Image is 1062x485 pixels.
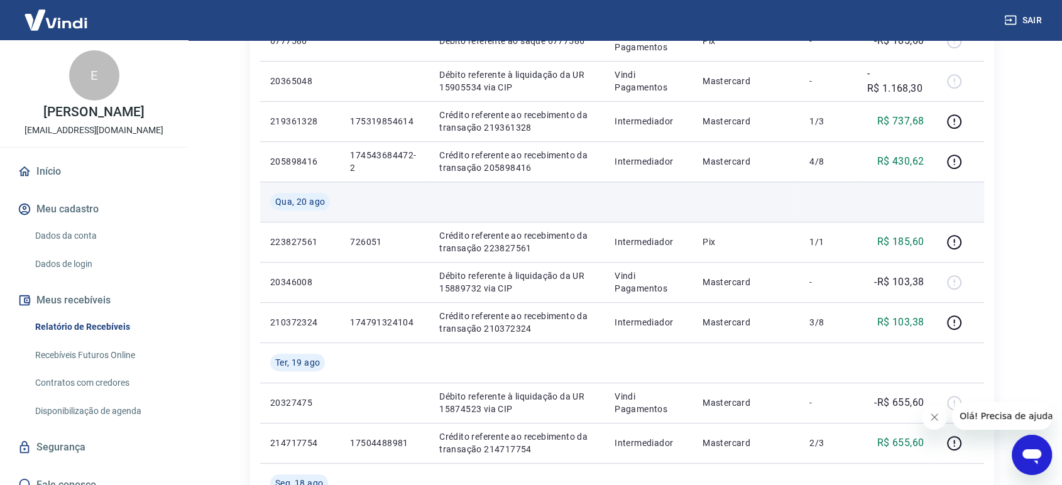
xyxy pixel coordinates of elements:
p: Vindi Pagamentos [615,390,682,415]
p: Mastercard [703,115,789,128]
p: Mastercard [703,155,789,168]
p: -R$ 185,60 [874,33,924,48]
p: R$ 737,68 [877,114,924,129]
p: - [809,396,846,409]
button: Meus recebíveis [15,286,173,314]
button: Meu cadastro [15,195,173,223]
p: 726051 [350,236,419,248]
p: -R$ 1.168,30 [867,66,924,96]
iframe: Botão para abrir a janela de mensagens [1012,435,1052,475]
p: 1/3 [809,115,846,128]
a: Dados de login [30,251,173,277]
p: Pix [703,35,789,47]
p: - [809,276,846,288]
p: Crédito referente ao recebimento da transação 210372324 [439,310,594,335]
p: Intermediador [615,437,682,449]
p: Mastercard [703,316,789,329]
p: 214717754 [270,437,330,449]
p: Intermediador [615,115,682,128]
a: Disponibilização de agenda [30,398,173,424]
p: 2/3 [809,437,846,449]
p: Débito referente à liquidação da UR 15905534 via CIP [439,68,594,94]
p: Crédito referente ao recebimento da transação 214717754 [439,430,594,455]
p: Mastercard [703,396,789,409]
p: 3/8 [809,316,846,329]
p: Crédito referente ao recebimento da transação 219361328 [439,109,594,134]
p: -R$ 103,38 [874,275,924,290]
p: 20346008 [270,276,330,288]
p: Crédito referente ao recebimento da transação 205898416 [439,149,594,174]
p: 20327475 [270,396,330,409]
p: R$ 103,38 [877,315,924,330]
p: - [809,35,846,47]
p: - [809,75,846,87]
p: 210372324 [270,316,330,329]
p: [PERSON_NAME] [43,106,144,119]
p: Débito referente à liquidação da UR 15874523 via CIP [439,390,594,415]
p: Mastercard [703,276,789,288]
p: Crédito referente ao recebimento da transação 223827561 [439,229,594,254]
p: 175319854614 [350,115,419,128]
p: R$ 655,60 [877,435,924,450]
button: Sair [1002,9,1047,32]
p: Pix [703,236,789,248]
a: Relatório de Recebíveis [30,314,173,340]
a: Dados da conta [30,223,173,249]
p: Débito referente ao saque 6777586 [439,35,594,47]
p: 219361328 [270,115,330,128]
span: Ter, 19 ago [275,356,320,369]
p: 174791324104 [350,316,419,329]
p: Vindi Pagamentos [615,28,682,53]
span: Qua, 20 ago [275,195,325,208]
p: Intermediador [615,155,682,168]
p: 205898416 [270,155,330,168]
p: Mastercard [703,437,789,449]
p: -R$ 655,60 [874,395,924,410]
p: R$ 185,60 [877,234,924,249]
p: Intermediador [615,316,682,329]
div: E [69,50,119,101]
p: 174543684472-2 [350,149,419,174]
img: Vindi [15,1,97,39]
a: Contratos com credores [30,370,173,396]
a: Recebíveis Futuros Online [30,342,173,368]
p: 4/8 [809,155,846,168]
iframe: Mensagem da empresa [952,402,1052,430]
p: Vindi Pagamentos [615,270,682,295]
p: 17504488981 [350,437,419,449]
span: Olá! Precisa de ajuda? [8,9,106,19]
a: Início [15,158,173,185]
p: 1/1 [809,236,846,248]
p: Vindi Pagamentos [615,68,682,94]
p: Mastercard [703,75,789,87]
p: 6777586 [270,35,330,47]
a: Segurança [15,433,173,461]
p: Intermediador [615,236,682,248]
p: 223827561 [270,236,330,248]
p: [EMAIL_ADDRESS][DOMAIN_NAME] [25,124,163,137]
p: R$ 430,62 [877,154,924,169]
p: Débito referente à liquidação da UR 15889732 via CIP [439,270,594,295]
p: 20365048 [270,75,330,87]
iframe: Fechar mensagem [922,405,947,430]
